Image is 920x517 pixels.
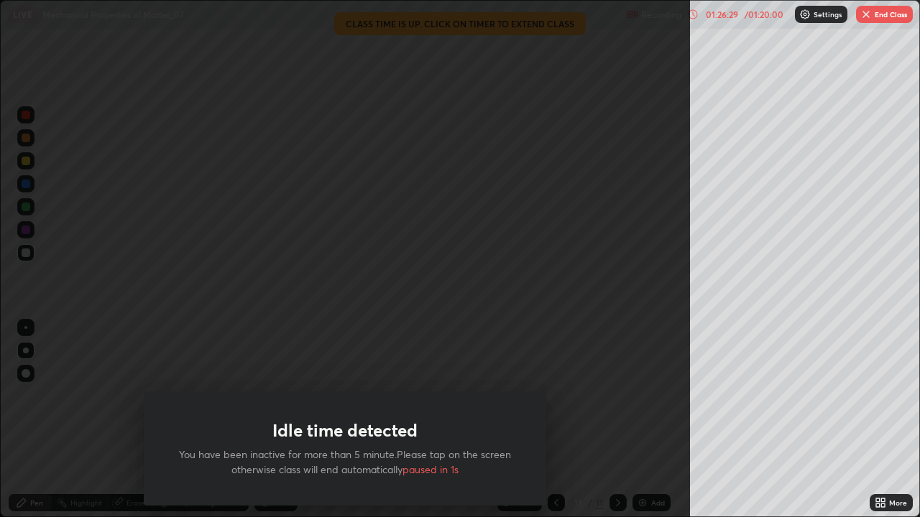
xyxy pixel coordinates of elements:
img: class-settings-icons [799,9,811,20]
h1: Idle time detected [272,420,418,441]
span: paused in 1s [402,462,459,476]
div: More [889,499,907,506]
img: end-class-cross [860,9,872,20]
p: Settings [814,11,842,18]
p: You have been inactive for more than 5 minute.Please tap on the screen otherwise class will end a... [178,447,512,477]
div: / 01:20:00 [742,10,786,19]
div: 01:26:29 [701,10,742,19]
button: End Class [856,6,913,23]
